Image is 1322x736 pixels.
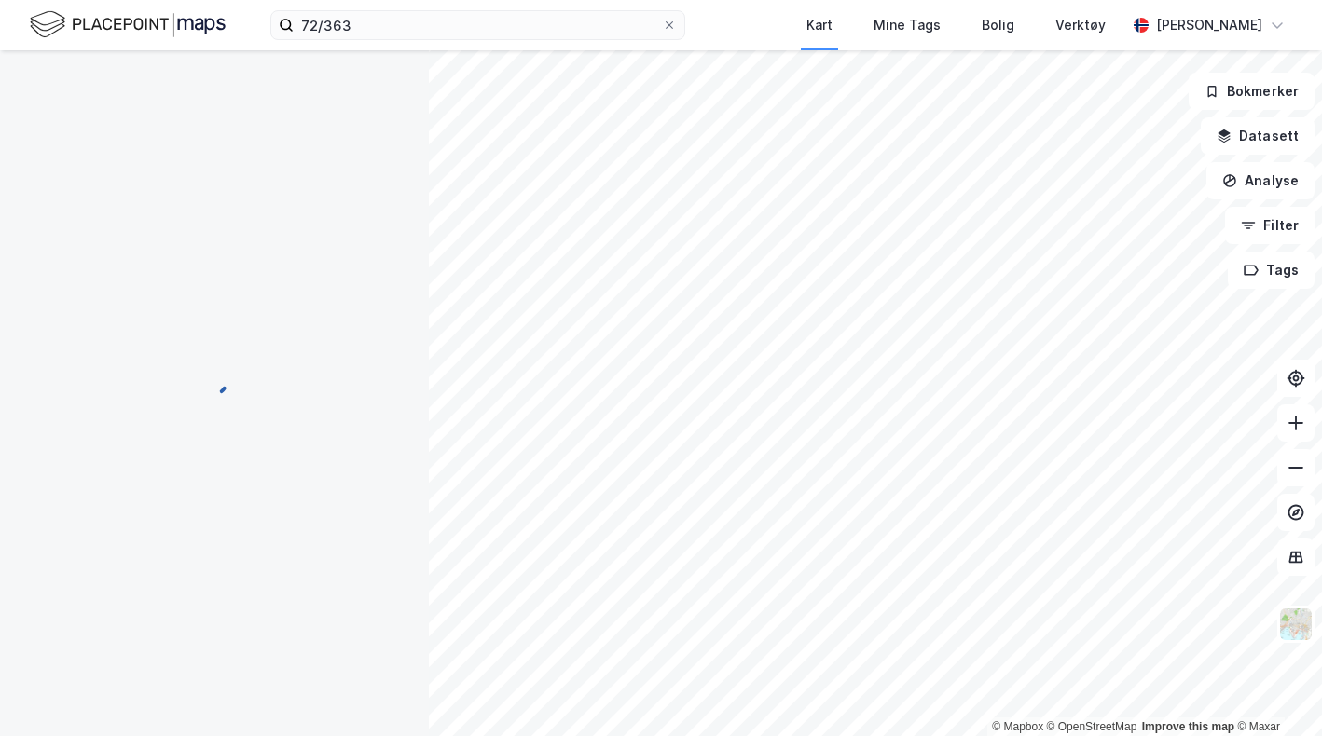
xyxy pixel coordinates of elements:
iframe: Chat Widget [1229,647,1322,736]
a: Mapbox [992,720,1043,733]
div: Bolig [982,14,1014,36]
button: Datasett [1201,117,1315,155]
div: [PERSON_NAME] [1156,14,1262,36]
a: OpenStreetMap [1047,720,1137,733]
button: Analyse [1206,162,1315,199]
input: Søk på adresse, matrikkel, gårdeiere, leietakere eller personer [294,11,662,39]
img: spinner.a6d8c91a73a9ac5275cf975e30b51cfb.svg [200,367,229,397]
div: Mine Tags [874,14,941,36]
img: logo.f888ab2527a4732fd821a326f86c7f29.svg [30,8,226,41]
button: Tags [1228,252,1315,289]
button: Filter [1225,207,1315,244]
a: Improve this map [1142,720,1234,733]
img: Z [1278,607,1314,642]
div: Kart [806,14,833,36]
button: Bokmerker [1189,73,1315,110]
div: Verktøy [1055,14,1106,36]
